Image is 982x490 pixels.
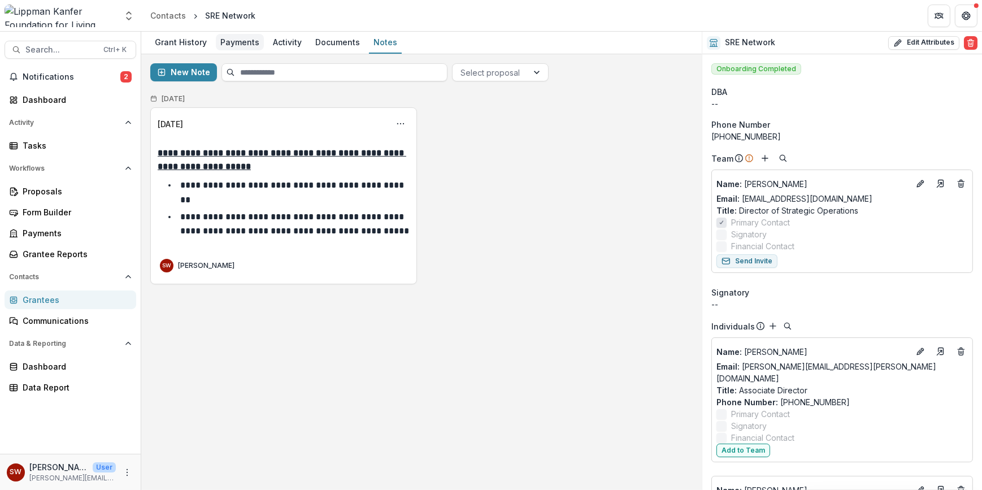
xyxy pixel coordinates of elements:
[5,159,136,177] button: Open Workflows
[5,224,136,242] a: Payments
[716,346,909,358] p: [PERSON_NAME]
[725,38,775,47] h2: SRE Network
[369,32,402,54] a: Notes
[716,385,737,395] span: Title :
[716,361,968,384] a: Email: [PERSON_NAME][EMAIL_ADDRESS][PERSON_NAME][DOMAIN_NAME]
[716,254,777,268] button: Send Invite
[25,45,97,55] span: Search...
[93,462,116,472] p: User
[178,261,234,271] p: [PERSON_NAME]
[716,346,909,358] a: Name: [PERSON_NAME]
[928,5,950,27] button: Partners
[29,461,88,473] p: [PERSON_NAME]
[150,34,211,50] div: Grant History
[731,216,790,228] span: Primary Contact
[731,408,790,420] span: Primary Contact
[5,41,136,59] button: Search...
[268,32,306,54] a: Activity
[5,182,136,201] a: Proposals
[23,140,127,151] div: Tasks
[716,362,740,371] span: Email:
[5,357,136,376] a: Dashboard
[914,177,927,190] button: Edit
[781,319,794,333] button: Search
[268,34,306,50] div: Activity
[766,319,780,333] button: Add
[716,396,968,408] p: [PHONE_NUMBER]
[954,177,968,190] button: Deletes
[5,311,136,330] a: Communications
[23,72,120,82] span: Notifications
[150,63,217,81] button: New Note
[716,384,968,396] p: Associate Director
[150,10,186,21] div: Contacts
[711,119,770,131] span: Phone Number
[5,378,136,397] a: Data Report
[23,248,127,260] div: Grantee Reports
[711,287,749,298] span: Signatory
[716,194,740,203] span: Email:
[955,5,977,27] button: Get Help
[5,268,136,286] button: Open Contacts
[731,420,767,432] span: Signatory
[23,315,127,327] div: Communications
[731,432,794,444] span: Financial Contact
[369,34,402,50] div: Notes
[146,7,190,24] a: Contacts
[716,397,778,407] span: Phone Number :
[716,205,968,216] p: Director of Strategic Operations
[5,203,136,222] a: Form Builder
[216,32,264,54] a: Payments
[216,34,264,50] div: Payments
[711,131,973,142] div: [PHONE_NUMBER]
[776,151,790,165] button: Search
[5,114,136,132] button: Open Activity
[716,178,909,190] p: [PERSON_NAME]
[9,164,120,172] span: Workflows
[716,347,742,357] span: Name :
[914,345,927,358] button: Edit
[311,34,364,50] div: Documents
[158,118,183,130] div: [DATE]
[23,381,127,393] div: Data Report
[120,466,134,479] button: More
[23,294,127,306] div: Grantees
[162,263,171,268] div: Samantha Carlin Willis
[5,290,136,309] a: Grantees
[716,179,742,189] span: Name :
[716,206,737,215] span: Title :
[888,36,959,50] button: Edit Attributes
[311,32,364,54] a: Documents
[932,342,950,361] a: Go to contact
[162,95,185,103] h2: [DATE]
[29,473,116,483] p: [PERSON_NAME][EMAIL_ADDRESS][DOMAIN_NAME]
[150,32,211,54] a: Grant History
[23,185,127,197] div: Proposals
[932,175,950,193] a: Go to contact
[9,119,120,127] span: Activity
[711,98,973,110] div: --
[121,5,137,27] button: Open entity switcher
[23,361,127,372] div: Dashboard
[731,240,794,252] span: Financial Contact
[5,5,116,27] img: Lippman Kanfer Foundation for Living Torah logo
[146,7,260,24] nav: breadcrumb
[711,320,755,332] p: Individuals
[711,298,973,310] div: --
[23,206,127,218] div: Form Builder
[5,245,136,263] a: Grantee Reports
[716,178,909,190] a: Name: [PERSON_NAME]
[9,340,120,348] span: Data & Reporting
[120,71,132,83] span: 2
[711,153,733,164] p: Team
[23,94,127,106] div: Dashboard
[954,345,968,358] button: Deletes
[205,10,255,21] div: SRE Network
[5,90,136,109] a: Dashboard
[5,68,136,86] button: Notifications2
[392,115,410,133] button: Options
[23,227,127,239] div: Payments
[5,335,136,353] button: Open Data & Reporting
[716,444,770,457] button: Add to Team
[101,44,129,56] div: Ctrl + K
